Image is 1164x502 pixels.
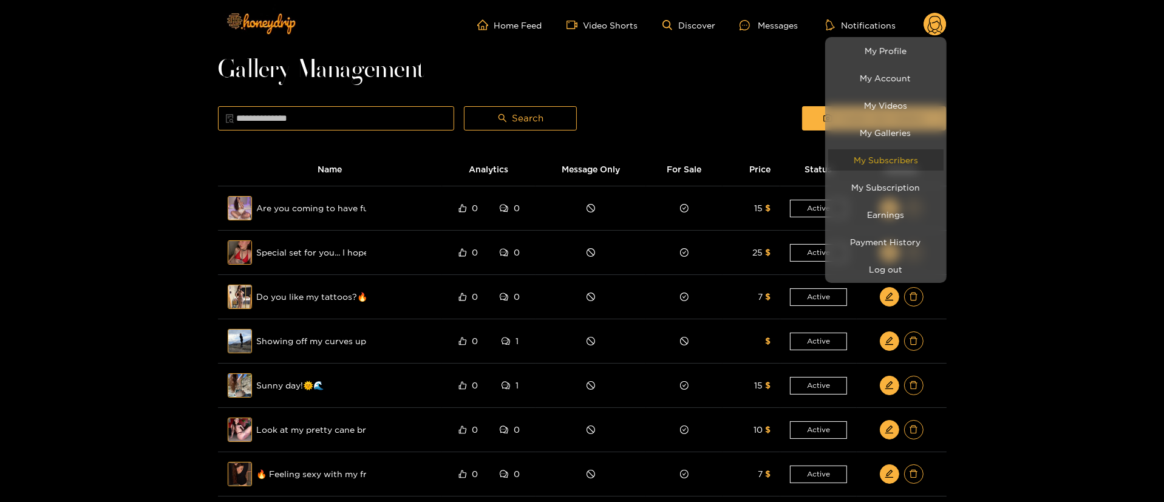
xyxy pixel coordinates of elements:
a: My Galleries [828,122,944,143]
a: Earnings [828,204,944,225]
a: My Profile [828,40,944,61]
button: Log out [828,259,944,280]
a: My Subscription [828,177,944,198]
a: My Videos [828,95,944,116]
a: My Account [828,67,944,89]
a: Payment History [828,231,944,253]
a: My Subscribers [828,149,944,171]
